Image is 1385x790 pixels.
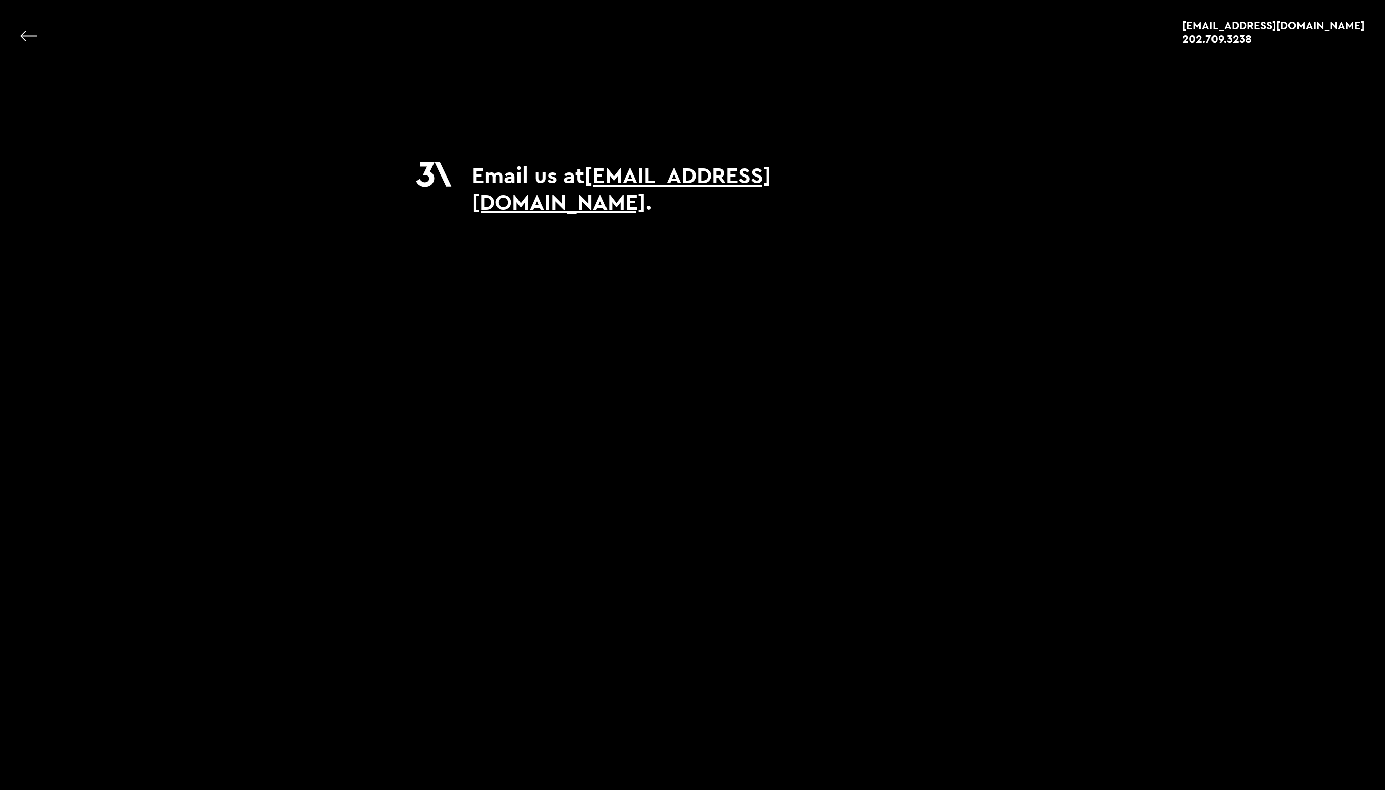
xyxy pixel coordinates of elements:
[1182,20,1365,30] a: [EMAIL_ADDRESS][DOMAIN_NAME]
[1182,34,1365,44] a: 202.709.3238
[472,161,771,216] a: [EMAIL_ADDRESS][DOMAIN_NAME]
[1182,34,1252,44] div: 202.709.3238
[472,162,934,215] h1: Email us at .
